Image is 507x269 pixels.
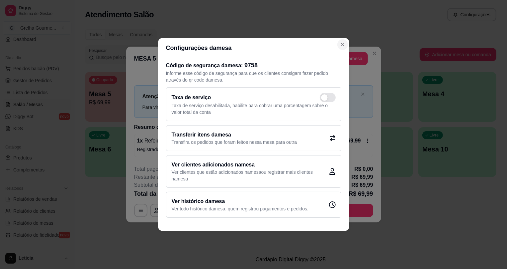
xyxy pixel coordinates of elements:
header: Configurações da mesa [158,38,349,58]
p: Informe esse código de segurança para que os clientes consigam fazer pedido através do qr code da... [166,70,341,83]
h2: Taxa de serviço [172,94,211,102]
h2: Código de segurança da mesa : [166,61,341,70]
p: Taxa de serviço desabilitada, habilite para cobrar uma porcentagem sobre o valor total da conta [172,102,336,116]
h2: Ver clientes adicionados na mesa [172,161,329,169]
h2: Transferir itens da mesa [172,131,297,139]
h2: Ver histórico da mesa [172,197,308,205]
p: Transfira os pedidos que foram feitos nessa mesa para outra [172,139,297,145]
p: Ver clientes que estão adicionados na mesa ou registrar mais clientes na mesa [172,169,329,182]
p: Ver todo histórico da mesa , quem registrou pagamentos e pedidos. [172,205,308,212]
span: 9758 [244,62,258,69]
button: Close [337,39,348,50]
